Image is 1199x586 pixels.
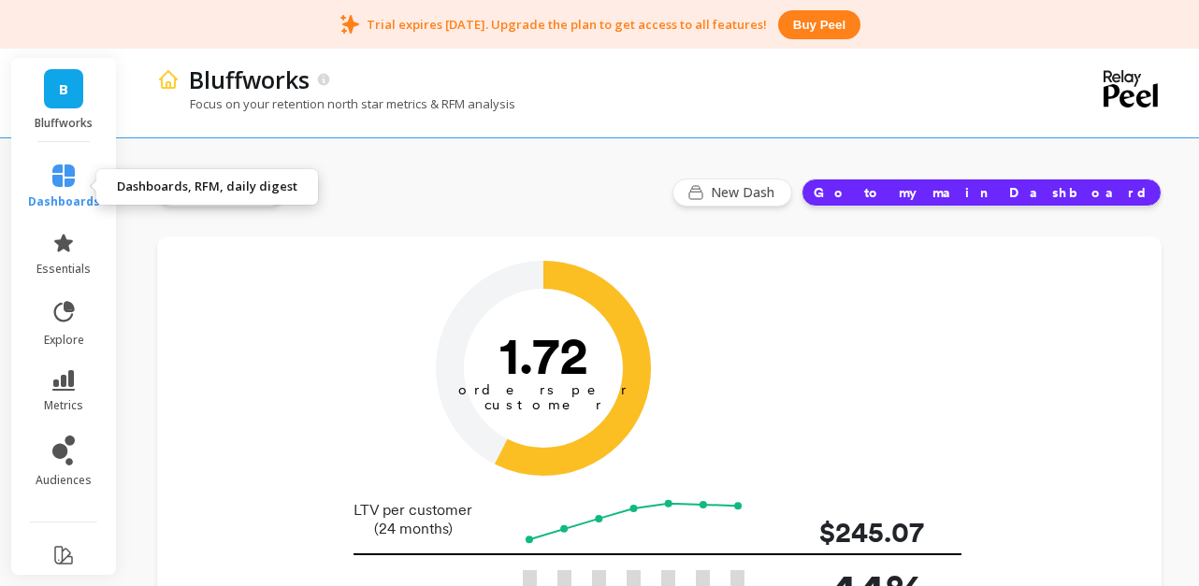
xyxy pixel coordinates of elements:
p: $245.07 [774,511,924,553]
span: explore [44,333,84,348]
span: audiences [36,473,92,488]
tspan: customer [484,396,602,413]
p: Bluffworks [30,116,98,131]
img: header icon [157,68,180,91]
span: Finish Setup [193,183,272,202]
button: Buy peel [778,10,860,39]
text: 1.72 [498,324,587,386]
span: dashboards [28,194,100,209]
p: Focus on your retention north star metrics & RFM analysis [157,95,515,112]
button: New Dash [672,179,792,207]
p: Bluffworks [189,64,310,95]
span: B [59,79,68,100]
button: Finish Setup [157,179,284,207]
button: Go to my main Dashboard [802,179,1162,207]
span: New Dash [711,183,780,202]
span: essentials [36,262,91,277]
span: metrics [44,398,83,413]
p: Trial expires [DATE]. Upgrade the plan to get access to all features! [367,16,767,33]
tspan: orders per [458,381,628,398]
p: LTV per customer (24 months) [325,501,500,538]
